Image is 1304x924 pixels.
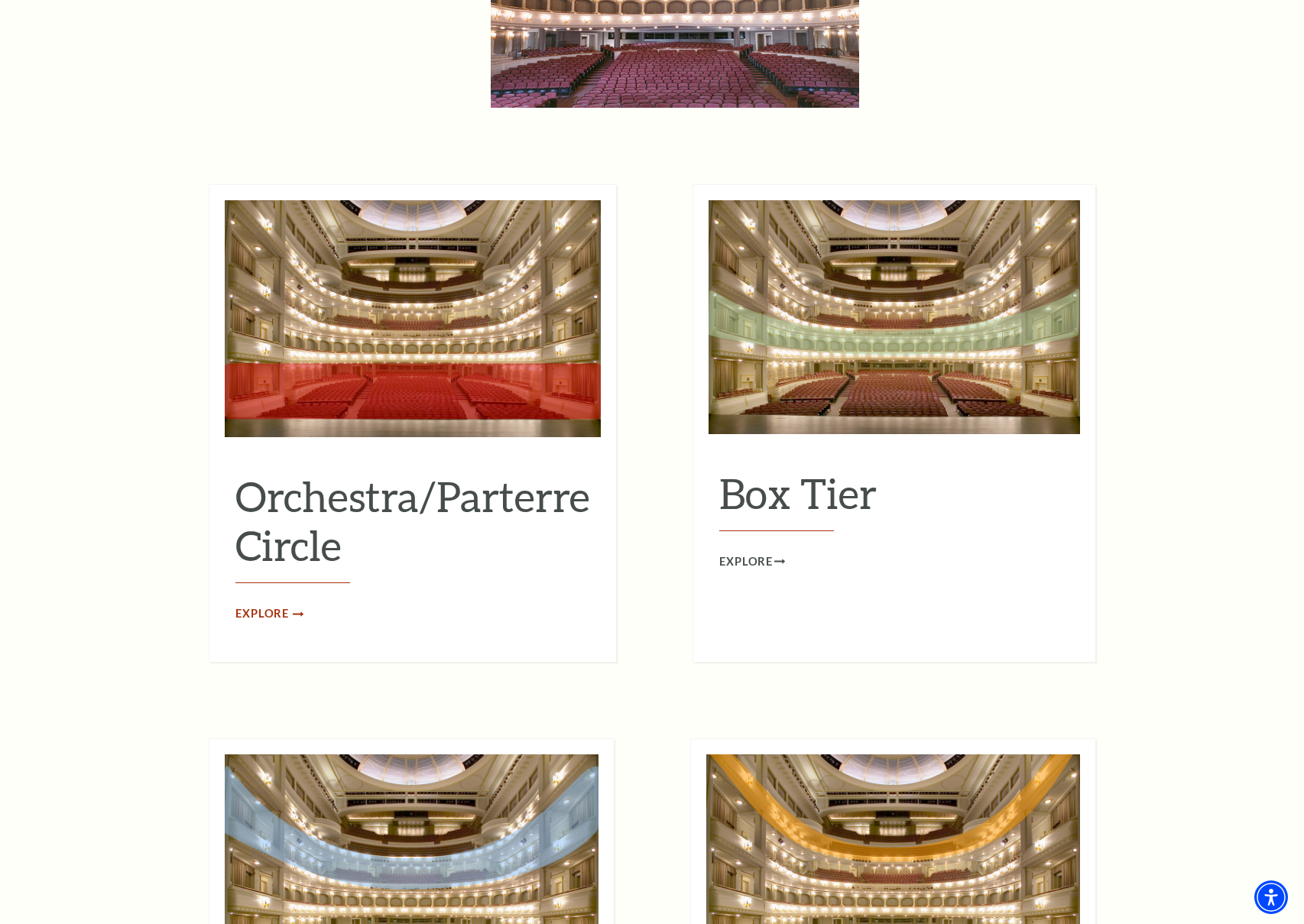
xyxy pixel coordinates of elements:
h2: Orchestra/Parterre Circle [235,472,590,584]
h2: Box Tier [719,468,1069,531]
span: Explore [235,605,289,624]
img: Box Tier [709,200,1080,434]
a: Explore [719,553,785,572]
a: Explore [235,605,301,624]
div: Accessibility Menu [1254,880,1288,914]
img: Orchestra/Parterre Circle [225,200,601,437]
span: Explore [719,553,773,572]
